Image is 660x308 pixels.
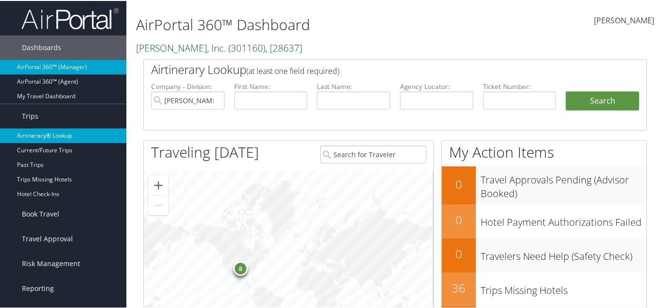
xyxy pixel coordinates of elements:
label: Agency Locator: [400,81,473,91]
span: Dashboards [22,35,61,59]
h2: 0 [442,245,476,261]
h2: 36 [442,279,476,295]
h3: Travel Approvals Pending (Advisor Booked) [481,167,646,199]
span: [PERSON_NAME] [594,14,654,25]
a: [PERSON_NAME], Inc. [136,40,302,54]
h3: Trips Missing Hotels [481,278,646,296]
h3: Travelers Need Help (Safety Check) [481,244,646,262]
a: [PERSON_NAME] [594,5,654,35]
h2: Airtinerary Lookup [151,60,597,77]
span: ( 301160 ) [228,40,265,54]
span: Book Travel [22,201,59,225]
h1: AirPortal 360™ Dashboard [136,14,482,34]
h3: Hotel Payment Authorizations Failed [481,210,646,228]
a: 0Hotel Payment Authorizations Failed [442,203,646,237]
input: Search for Traveler [320,145,426,163]
img: airportal-logo.png [21,6,119,29]
span: , [ 28637 ] [265,40,302,54]
button: Zoom out [149,195,168,214]
label: Last Name: [317,81,390,91]
span: Travel Approval [22,226,73,250]
label: Company - Division: [151,81,225,91]
a: 0Travel Approvals Pending (Advisor Booked) [442,165,646,203]
span: Risk Management [22,251,80,275]
a: 36Trips Missing Hotels [442,272,646,306]
span: Trips [22,103,38,127]
button: Zoom in [149,175,168,194]
span: (at least one field required) [246,65,339,75]
a: 0Travelers Need Help (Safety Check) [442,237,646,272]
h1: Traveling [DATE] [151,141,259,162]
h2: 0 [442,175,476,192]
div: 8 [233,260,248,275]
span: Reporting [22,275,54,300]
h2: 0 [442,211,476,227]
label: First Name: [234,81,308,91]
label: Ticket Number: [483,81,556,91]
h1: My Action Items [442,141,646,162]
button: Search [566,91,639,110]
